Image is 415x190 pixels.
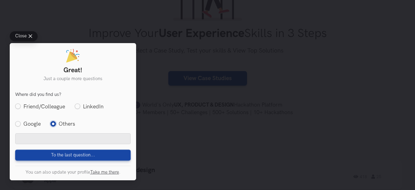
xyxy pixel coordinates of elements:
a: Take me there [90,170,119,175]
label: Others [50,120,75,127]
span: To the last question... [51,152,95,158]
label: Friend/Colleague [15,103,65,110]
button: To the last question... [15,149,131,160]
p: Just a couple more questions [15,76,131,82]
h1: Great! [15,66,131,74]
label: Google [15,120,41,127]
span: Close [15,34,27,39]
button: Close [10,31,38,41]
label: LinkedIn [75,103,104,110]
p: You can also update your profile . [15,170,131,175]
legend: Where did you find us? [15,92,61,97]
